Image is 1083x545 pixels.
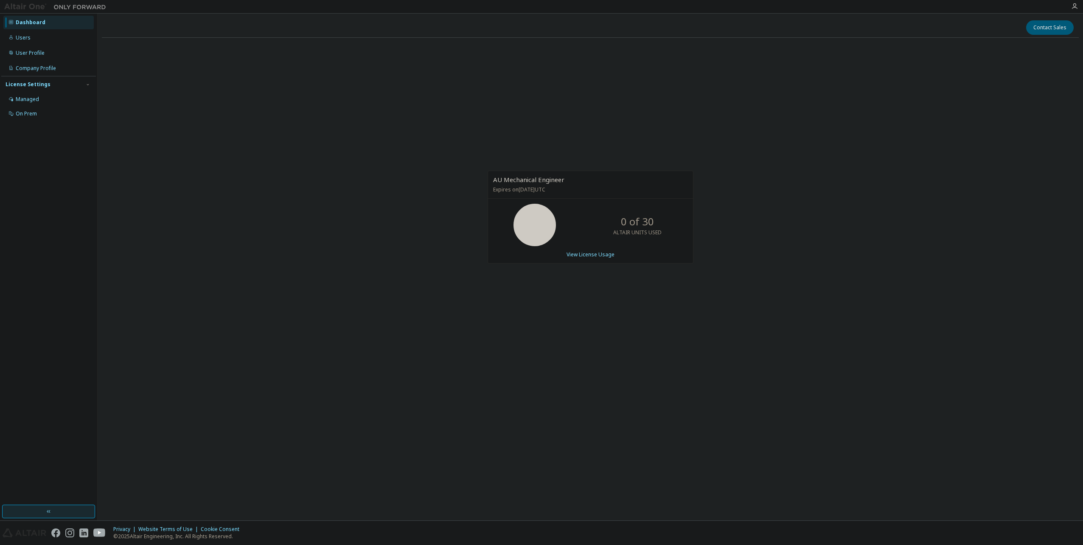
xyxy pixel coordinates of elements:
[16,34,31,41] div: Users
[65,528,74,537] img: instagram.svg
[4,3,110,11] img: Altair One
[79,528,88,537] img: linkedin.svg
[1026,20,1074,35] button: Contact Sales
[493,186,686,193] p: Expires on [DATE] UTC
[138,526,201,533] div: Website Terms of Use
[3,528,46,537] img: altair_logo.svg
[621,214,654,229] p: 0 of 30
[613,229,662,236] p: ALTAIR UNITS USED
[16,19,45,26] div: Dashboard
[16,50,45,56] div: User Profile
[16,96,39,103] div: Managed
[567,251,614,258] a: View License Usage
[6,81,51,88] div: License Settings
[93,528,106,537] img: youtube.svg
[201,526,244,533] div: Cookie Consent
[493,175,564,184] span: AU Mechanical Engineer
[16,110,37,117] div: On Prem
[113,526,138,533] div: Privacy
[16,65,56,72] div: Company Profile
[113,533,244,540] p: © 2025 Altair Engineering, Inc. All Rights Reserved.
[51,528,60,537] img: facebook.svg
